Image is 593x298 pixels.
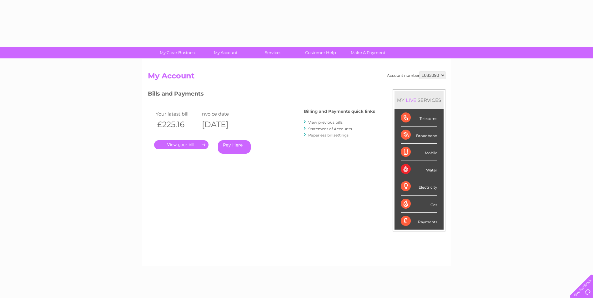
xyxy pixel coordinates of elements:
[154,140,209,149] a: .
[247,47,299,58] a: Services
[218,140,251,154] a: Pay Here
[401,127,437,144] div: Broadband
[405,97,418,103] div: LIVE
[148,72,445,83] h2: My Account
[199,110,244,118] td: Invoice date
[401,178,437,195] div: Electricity
[154,118,199,131] th: £225.16
[200,47,251,58] a: My Account
[394,91,444,109] div: MY SERVICES
[154,110,199,118] td: Your latest bill
[401,213,437,230] div: Payments
[308,120,343,125] a: View previous bills
[342,47,394,58] a: Make A Payment
[387,72,445,79] div: Account number
[401,144,437,161] div: Mobile
[401,196,437,213] div: Gas
[152,47,204,58] a: My Clear Business
[401,161,437,178] div: Water
[295,47,346,58] a: Customer Help
[401,109,437,127] div: Telecoms
[304,109,375,114] h4: Billing and Payments quick links
[308,133,349,137] a: Paperless bill settings
[148,89,375,100] h3: Bills and Payments
[308,127,352,131] a: Statement of Accounts
[199,118,244,131] th: [DATE]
